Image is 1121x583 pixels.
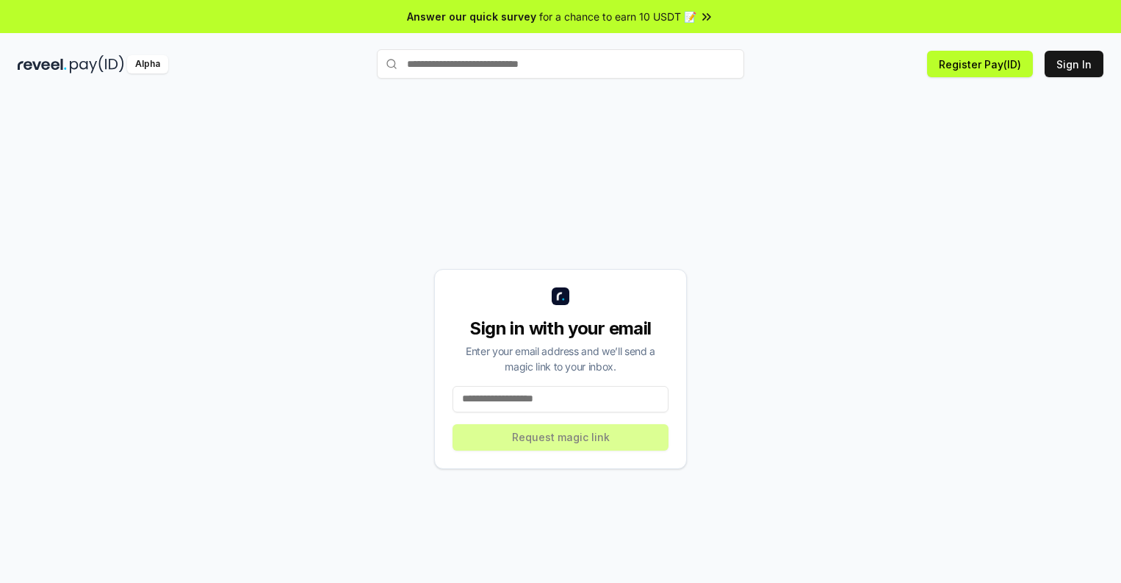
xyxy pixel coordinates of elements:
div: Enter your email address and we’ll send a magic link to your inbox. [453,343,668,374]
span: for a chance to earn 10 USDT 📝 [539,9,696,24]
button: Register Pay(ID) [927,51,1033,77]
div: Alpha [127,55,168,74]
button: Sign In [1045,51,1103,77]
img: logo_small [552,287,569,305]
span: Answer our quick survey [407,9,536,24]
img: pay_id [70,55,124,74]
div: Sign in with your email [453,317,668,340]
img: reveel_dark [18,55,67,74]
